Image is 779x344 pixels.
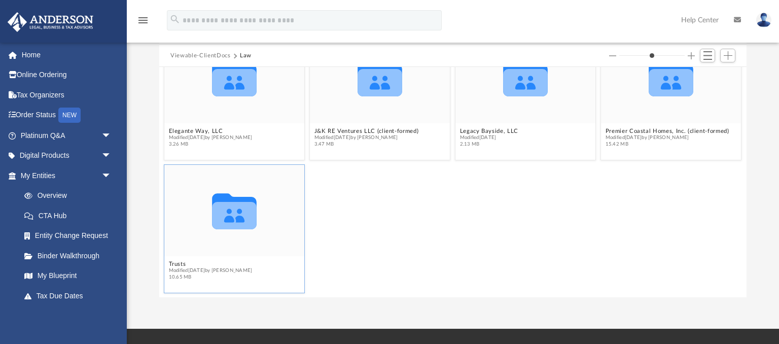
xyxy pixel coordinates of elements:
[7,45,127,65] a: Home
[169,274,253,281] span: 10.65 MB
[609,52,616,59] button: Decrease column size
[169,141,253,148] span: 3.26 MB
[700,49,715,63] button: Switch to List View
[606,128,729,134] button: Premier Coastal Homes, Inc. (client-formed)
[101,146,122,166] span: arrow_drop_down
[14,186,127,206] a: Overview
[688,52,695,59] button: Increase column size
[58,108,81,123] div: NEW
[14,205,127,226] a: CTA Hub
[159,67,746,297] div: grid
[460,128,518,134] button: Legacy Bayside, LLC
[314,134,419,141] span: Modified [DATE] by [PERSON_NAME]
[756,13,771,27] img: User Pic
[137,14,149,26] i: menu
[606,134,729,141] span: Modified [DATE] by [PERSON_NAME]
[7,85,127,105] a: Tax Organizers
[169,267,253,274] span: Modified [DATE] by [PERSON_NAME]
[169,134,253,141] span: Modified [DATE] by [PERSON_NAME]
[314,141,419,148] span: 3.47 MB
[7,306,122,338] a: My [PERSON_NAME] Teamarrow_drop_down
[101,165,122,186] span: arrow_drop_down
[137,19,149,26] a: menu
[14,286,127,306] a: Tax Due Dates
[7,165,127,186] a: My Entitiesarrow_drop_down
[101,125,122,146] span: arrow_drop_down
[5,12,96,32] img: Anderson Advisors Platinum Portal
[7,65,127,85] a: Online Ordering
[7,105,127,126] a: Order StatusNEW
[14,246,127,266] a: Binder Walkthrough
[169,261,253,267] button: Trusts
[460,134,518,141] span: Modified [DATE]
[169,128,253,134] button: Elegante Way, LLC
[619,52,685,59] input: Column size
[720,49,735,63] button: Add
[14,266,122,286] a: My Blueprint
[170,51,230,60] button: Viewable-ClientDocs
[460,141,518,148] span: 2.13 MB
[7,125,127,146] a: Platinum Q&Aarrow_drop_down
[7,146,127,166] a: Digital Productsarrow_drop_down
[101,306,122,327] span: arrow_drop_down
[169,14,181,25] i: search
[14,226,127,246] a: Entity Change Request
[240,51,252,60] button: Law
[314,128,419,134] button: J&K RE Ventures LLC (client-formed)
[606,141,729,148] span: 15.42 MB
